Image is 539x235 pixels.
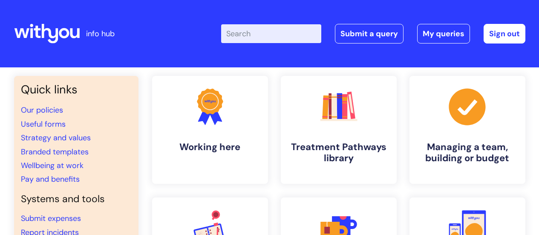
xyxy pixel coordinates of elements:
a: Working here [152,76,268,184]
a: Branded templates [21,147,89,157]
a: Wellbeing at work [21,160,84,171]
input: Search [221,24,321,43]
a: Treatment Pathways library [281,76,397,184]
a: Submit expenses [21,213,81,223]
p: info hub [86,27,115,41]
h4: Working here [159,142,261,153]
h4: Treatment Pathways library [288,142,390,164]
a: Sign out [484,24,525,44]
div: | - [221,24,525,44]
h4: Systems and tools [21,193,132,205]
a: Managing a team, building or budget [409,76,525,184]
a: Submit a query [335,24,404,44]
a: Useful forms [21,119,66,129]
a: Strategy and values [21,133,91,143]
a: Our policies [21,105,63,115]
a: My queries [417,24,470,44]
h3: Quick links [21,83,132,96]
a: Pay and benefits [21,174,80,184]
h4: Managing a team, building or budget [416,142,519,164]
